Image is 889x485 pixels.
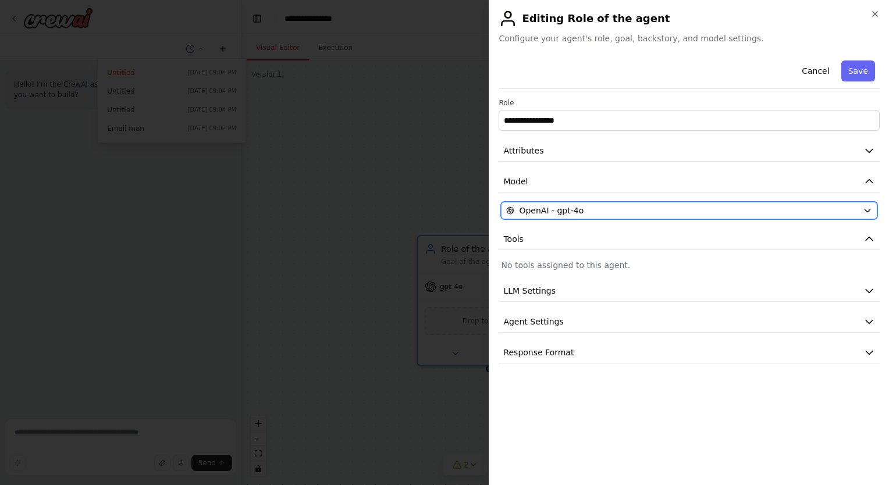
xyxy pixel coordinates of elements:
button: Attributes [499,140,880,162]
p: No tools assigned to this agent. [501,259,877,271]
span: LLM Settings [503,285,556,297]
span: Response Format [503,347,574,358]
button: Tools [499,229,880,250]
button: Response Format [499,342,880,363]
button: Agent Settings [499,311,880,333]
span: Attributes [503,145,543,156]
button: Cancel [795,60,836,81]
button: Model [499,171,880,192]
span: Tools [503,233,524,245]
button: Save [841,60,875,81]
label: Role [499,98,880,108]
button: OpenAI - gpt-4o [501,202,877,219]
h2: Editing Role of the agent [499,9,880,28]
span: OpenAI - gpt-4o [519,205,584,216]
span: Configure your agent's role, goal, backstory, and model settings. [499,33,880,44]
button: LLM Settings [499,280,880,302]
span: Agent Settings [503,316,563,327]
span: Model [503,176,528,187]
